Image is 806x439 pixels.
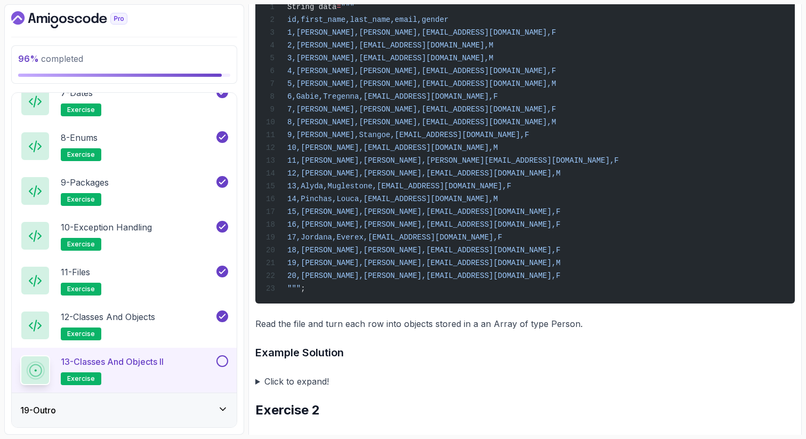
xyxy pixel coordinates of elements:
[287,105,556,114] span: 7,[PERSON_NAME],[PERSON_NAME],[EMAIL_ADDRESS][DOMAIN_NAME],F
[287,118,556,126] span: 8,[PERSON_NAME],[PERSON_NAME],[EMAIL_ADDRESS][DOMAIN_NAME],M
[287,207,560,216] span: 15,[PERSON_NAME],[PERSON_NAME],[EMAIL_ADDRESS][DOMAIN_NAME],F
[11,11,152,28] a: Dashboard
[287,156,619,165] span: 11,[PERSON_NAME],[PERSON_NAME],[PERSON_NAME][EMAIL_ADDRESS][DOMAIN_NAME],F
[61,86,93,99] p: 7 - Dates
[67,374,95,383] span: exercise
[255,316,795,331] p: Read the file and turn each row into objects stored in a an Array of type Person.
[287,246,560,254] span: 18,[PERSON_NAME],[PERSON_NAME],[EMAIL_ADDRESS][DOMAIN_NAME],F
[12,393,237,427] button: 19-Outro
[67,150,95,159] span: exercise
[301,284,305,293] span: ;
[287,272,560,280] span: 20,[PERSON_NAME],[PERSON_NAME],[EMAIL_ADDRESS][DOMAIN_NAME],F
[255,402,795,419] h2: Exercise 2
[287,259,560,267] span: 19,[PERSON_NAME],[PERSON_NAME],[EMAIL_ADDRESS][DOMAIN_NAME],M
[20,221,228,251] button: 10-Exception Handlingexercise
[287,79,556,88] span: 5,[PERSON_NAME],[PERSON_NAME],[EMAIL_ADDRESS][DOMAIN_NAME],M
[287,169,560,178] span: 12,[PERSON_NAME],[PERSON_NAME],[EMAIL_ADDRESS][DOMAIN_NAME],M
[287,284,301,293] span: """
[287,15,448,24] span: id,first_name,last_name,email,gender
[287,220,560,229] span: 16,[PERSON_NAME],[PERSON_NAME],[EMAIL_ADDRESS][DOMAIN_NAME],F
[287,54,493,62] span: 3,[PERSON_NAME],[EMAIL_ADDRESS][DOMAIN_NAME],M
[20,355,228,385] button: 13-Classes and Objects IIexercise
[61,176,109,189] p: 9 - Packages
[61,355,164,368] p: 13 - Classes and Objects II
[20,266,228,296] button: 11-Filesexercise
[287,41,493,50] span: 2,[PERSON_NAME],[EMAIL_ADDRESS][DOMAIN_NAME],M
[20,176,228,206] button: 9-Packagesexercise
[67,195,95,204] span: exercise
[341,3,354,11] span: """
[61,310,155,323] p: 12 - Classes and Objects
[67,106,95,114] span: exercise
[20,86,228,116] button: 7-Datesexercise
[61,221,152,234] p: 10 - Exception Handling
[287,182,511,190] span: 13,Alyda,Muglestone,[EMAIL_ADDRESS][DOMAIN_NAME],F
[287,28,556,37] span: 1,[PERSON_NAME],[PERSON_NAME],[EMAIL_ADDRESS][DOMAIN_NAME],F
[20,131,228,161] button: 8-Enumsexercise
[255,344,795,361] h3: Example Solution
[287,131,529,139] span: 9,[PERSON_NAME],Stangoe,[EMAIL_ADDRESS][DOMAIN_NAME],F
[287,3,336,11] span: String data
[287,233,502,242] span: 17,Jordana,Everex,[EMAIL_ADDRESS][DOMAIN_NAME],F
[67,240,95,249] span: exercise
[61,266,90,278] p: 11 - Files
[336,3,341,11] span: =
[287,67,556,75] span: 4,[PERSON_NAME],[PERSON_NAME],[EMAIL_ADDRESS][DOMAIN_NAME],F
[287,195,498,203] span: 14,Pinchas,Louca,[EMAIL_ADDRESS][DOMAIN_NAME],M
[20,310,228,340] button: 12-Classes and Objectsexercise
[255,374,795,389] summary: Click to expand!
[287,143,498,152] span: 10,[PERSON_NAME],[EMAIL_ADDRESS][DOMAIN_NAME],M
[67,330,95,338] span: exercise
[67,285,95,293] span: exercise
[20,404,56,417] h3: 19 - Outro
[61,131,98,144] p: 8 - Enums
[18,53,83,64] span: completed
[18,53,39,64] span: 96 %
[287,92,498,101] span: 6,Gabie,Tregenna,[EMAIL_ADDRESS][DOMAIN_NAME],F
